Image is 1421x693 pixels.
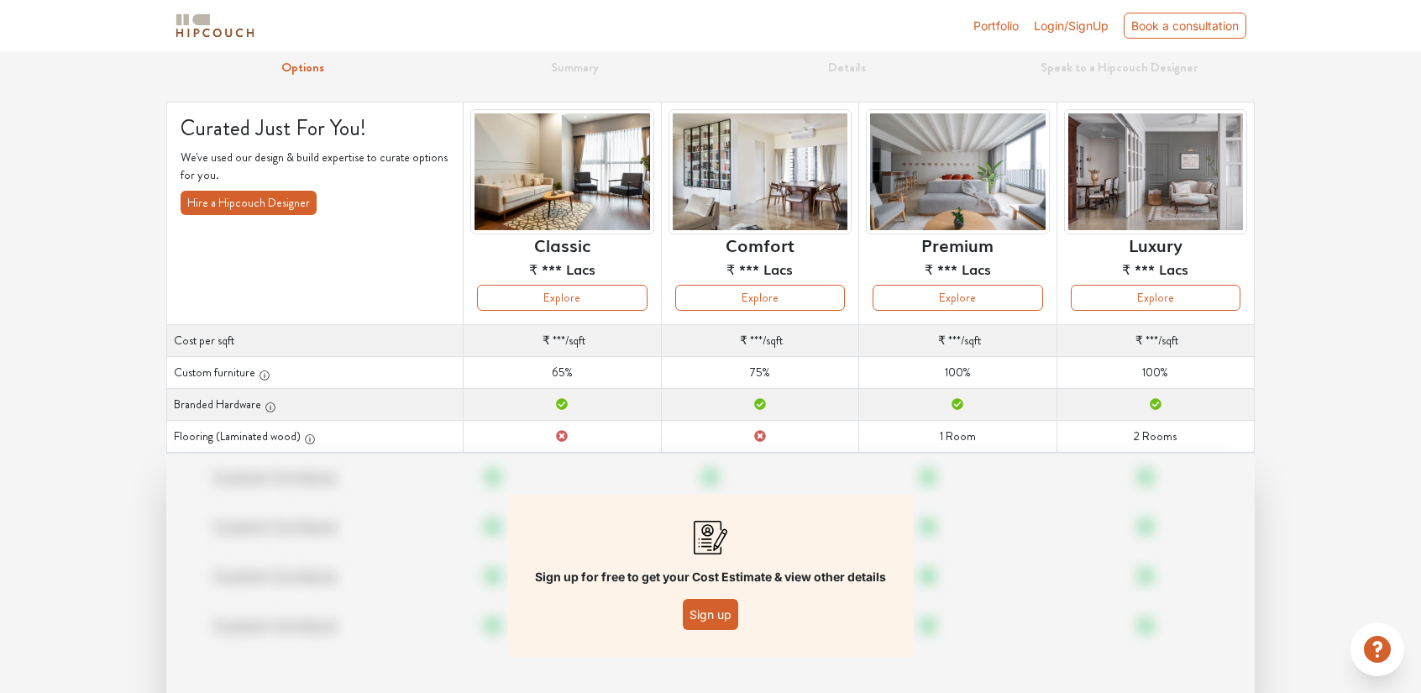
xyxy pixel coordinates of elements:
h6: Luxury [1129,234,1182,255]
a: Portfolio [973,17,1019,34]
p: Sign up for free to get your Cost Estimate & view other details [535,568,886,585]
td: 65% [464,357,661,389]
strong: Options [281,58,324,76]
button: Explore [1071,285,1240,311]
th: Cost per sqft [167,325,464,357]
th: Branded Hardware [167,389,464,421]
h6: Premium [921,234,994,255]
h4: Curated Just For You! [181,116,449,142]
div: Book a consultation [1124,13,1246,39]
td: 2 Rooms [1057,421,1254,453]
td: 100% [859,357,1057,389]
h6: Comfort [726,234,794,255]
span: logo-horizontal.svg [173,7,257,45]
img: header-preview [470,109,653,234]
strong: Speak to a Hipcouch Designer [1041,58,1198,76]
td: 1 Room [859,421,1057,453]
span: Login/SignUp [1034,18,1109,33]
h6: Classic [534,234,590,255]
button: Explore [477,285,647,311]
img: header-preview [866,109,1049,234]
img: header-preview [669,109,852,234]
img: logo-horizontal.svg [173,11,257,40]
button: Hire a Hipcouch Designer [181,191,317,215]
td: 75% [661,357,858,389]
td: /sqft [859,325,1057,357]
p: We've used our design & build expertise to curate options for you. [181,149,449,184]
button: Explore [675,285,845,311]
th: Flooring (Laminated wood) [167,421,464,453]
td: /sqft [464,325,661,357]
button: Explore [873,285,1042,311]
strong: Details [828,58,866,76]
td: /sqft [1057,325,1254,357]
th: Custom furniture [167,357,464,389]
td: /sqft [661,325,858,357]
strong: Summary [551,58,599,76]
button: Sign up [683,599,738,630]
img: header-preview [1064,109,1247,234]
td: 100% [1057,357,1254,389]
